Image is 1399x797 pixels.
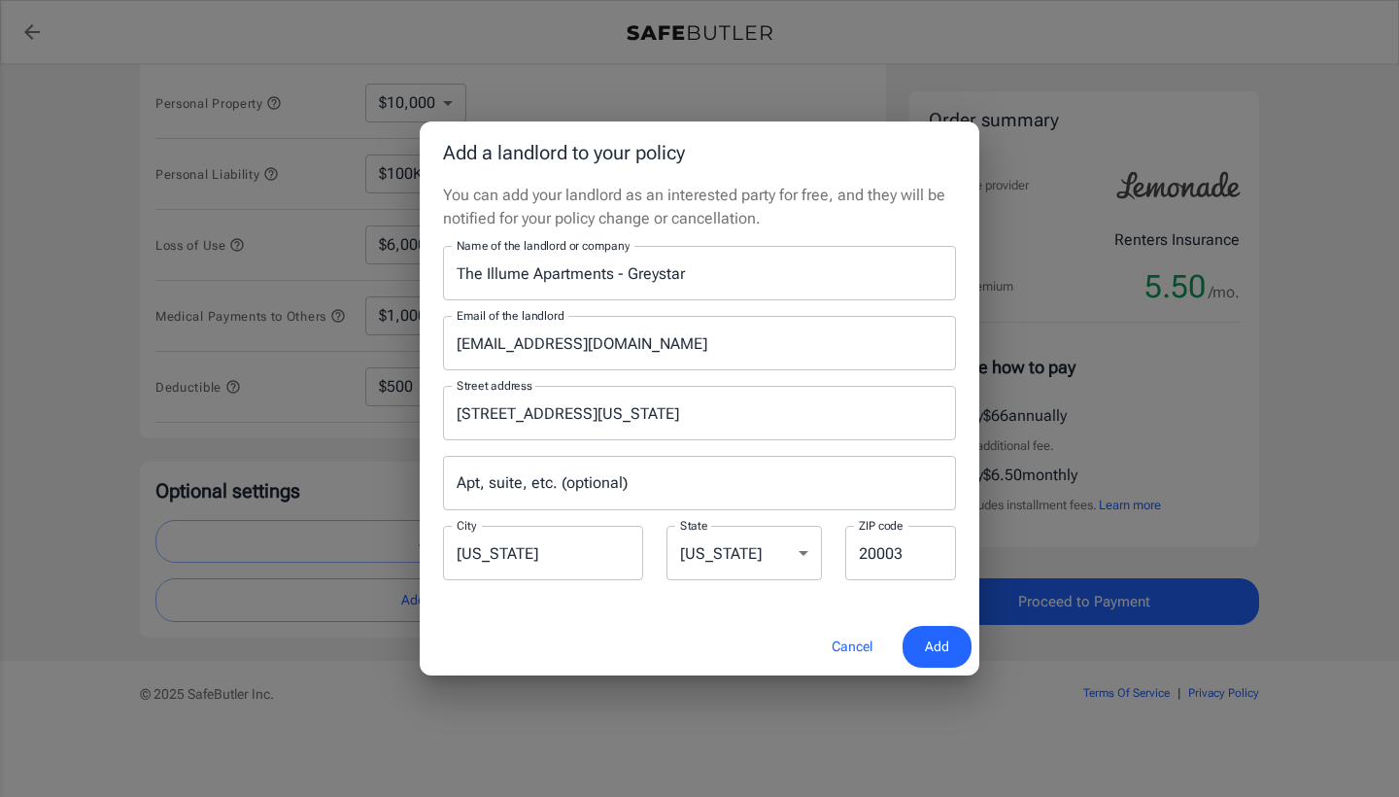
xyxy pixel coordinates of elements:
label: Street address [457,377,532,394]
p: You can add your landlord as an interested party for free, and they will be notified for your pol... [443,184,956,230]
label: Name of the landlord or company [457,237,630,254]
label: ZIP code [859,517,904,534]
label: State [680,517,708,534]
h2: Add a landlord to your policy [420,121,979,184]
button: Cancel [809,626,895,668]
label: Email of the landlord [457,307,563,324]
span: Add [925,635,949,659]
button: Add [903,626,972,668]
label: City [457,517,476,534]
